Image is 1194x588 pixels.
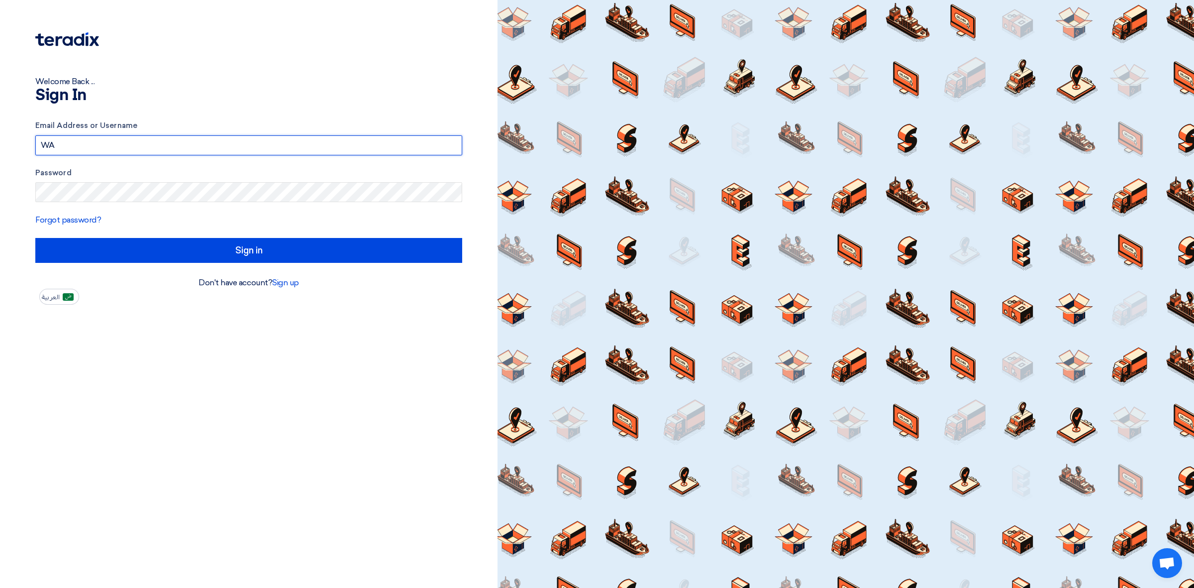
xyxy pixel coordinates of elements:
[63,293,74,301] img: ar-AR.png
[1152,548,1182,578] a: Open chat
[35,238,462,263] input: Sign in
[42,294,60,301] span: العربية
[35,76,462,88] div: Welcome Back ...
[39,289,79,305] button: العربية
[35,277,462,289] div: Don't have account?
[35,215,101,225] a: Forgot password?
[35,32,99,46] img: Teradix logo
[35,167,462,179] label: Password
[272,278,299,287] a: Sign up
[35,120,462,131] label: Email Address or Username
[35,135,462,155] input: Enter your business email or username
[35,88,462,104] h1: Sign In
